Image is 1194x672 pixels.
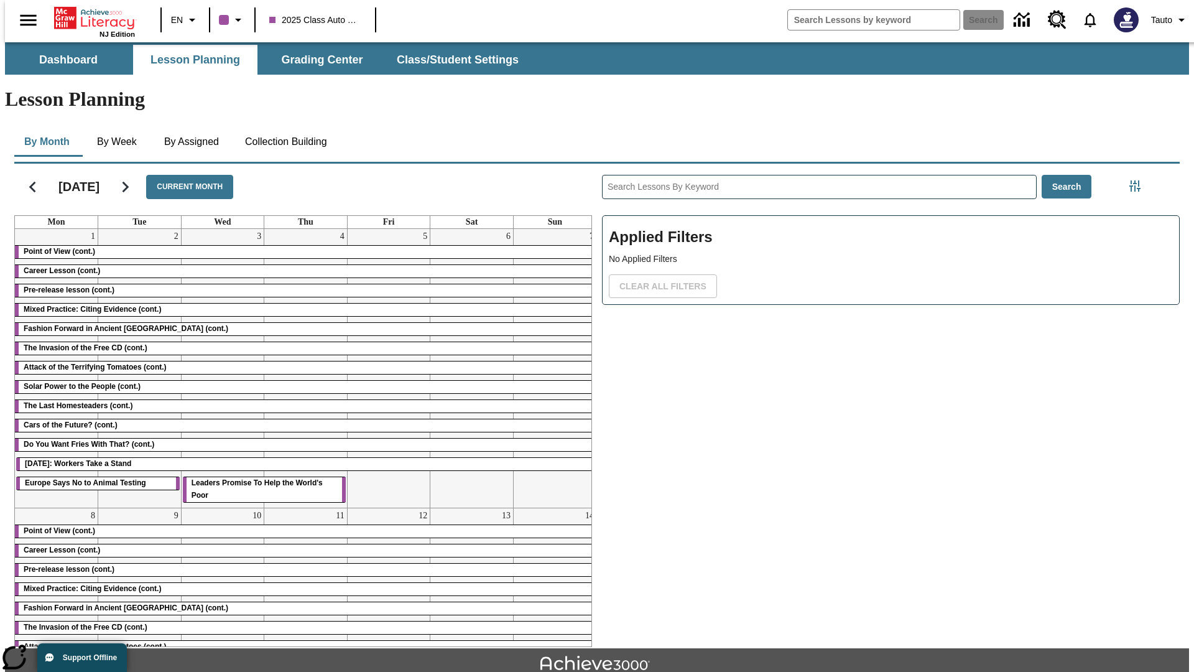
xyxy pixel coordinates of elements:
a: September 5, 2025 [420,229,430,244]
a: Sunday [545,216,565,228]
button: Filters Side menu [1122,174,1147,198]
button: Language: EN, Select a language [165,9,205,31]
td: September 7, 2025 [513,229,596,508]
span: Attack of the Terrifying Tomatoes (cont.) [24,363,167,371]
div: SubNavbar [5,45,530,75]
button: Search [1042,175,1092,199]
div: The Last Homesteaders (cont.) [15,400,596,413]
button: By Week [86,127,148,157]
div: Mixed Practice: Citing Evidence (cont.) [15,304,596,316]
span: Attack of the Terrifying Tomatoes (cont.) [24,642,167,651]
a: September 12, 2025 [416,508,430,523]
a: Tuesday [130,216,149,228]
button: Select a new avatar [1106,4,1146,36]
div: The Invasion of the Free CD (cont.) [15,342,596,355]
td: September 4, 2025 [264,229,348,508]
span: Pre-release lesson (cont.) [24,565,114,574]
span: The Invasion of the Free CD (cont.) [24,623,147,632]
span: Europe Says No to Animal Testing [25,478,146,487]
a: September 6, 2025 [504,229,513,244]
input: search field [788,10,960,30]
button: Support Offline [37,643,127,672]
div: Attack of the Terrifying Tomatoes (cont.) [15,362,596,374]
button: By Month [14,127,80,157]
button: Profile/Settings [1146,9,1194,31]
a: September 8, 2025 [88,508,98,523]
div: Europe Says No to Animal Testing [16,477,180,490]
span: Mixed Practice: Citing Evidence (cont.) [24,305,161,314]
span: Career Lesson (cont.) [24,266,100,275]
a: Saturday [463,216,480,228]
a: Thursday [295,216,316,228]
div: Labor Day: Workers Take a Stand [16,458,595,470]
a: September 14, 2025 [583,508,596,523]
span: Career Lesson (cont.) [24,546,100,554]
a: September 7, 2025 [587,229,596,244]
span: NJ Edition [99,30,135,38]
button: Current Month [146,175,233,199]
span: EN [171,14,183,27]
a: September 4, 2025 [338,229,347,244]
button: Lesson Planning [133,45,257,75]
td: September 3, 2025 [181,229,264,508]
a: September 10, 2025 [250,508,264,523]
div: SubNavbar [5,42,1189,75]
h2: Applied Filters [609,222,1173,253]
span: 2025 Class Auto Grade 13 [269,14,361,27]
div: Applied Filters [602,215,1180,305]
div: Solar Power to the People (cont.) [15,381,596,393]
button: Class/Student Settings [387,45,529,75]
span: Point of View (cont.) [24,247,95,256]
div: Pre-release lesson (cont.) [15,284,596,297]
a: September 2, 2025 [172,229,181,244]
button: Dashboard [6,45,131,75]
div: Point of View (cont.) [15,525,596,538]
span: Do You Want Fries With That? (cont.) [24,440,154,449]
button: Next [109,171,141,203]
a: September 3, 2025 [254,229,264,244]
div: Cars of the Future? (cont.) [15,419,596,432]
a: Monday [45,216,68,228]
button: By Assigned [154,127,229,157]
span: Tauto [1151,14,1172,27]
span: Fashion Forward in Ancient Rome (cont.) [24,604,228,612]
a: September 13, 2025 [499,508,513,523]
div: Career Lesson (cont.) [15,544,596,557]
div: Fashion Forward in Ancient Rome (cont.) [15,323,596,335]
div: Search [592,159,1180,647]
button: Previous [17,171,49,203]
button: Grading Center [260,45,384,75]
span: Point of View (cont.) [24,526,95,535]
a: Notifications [1074,4,1106,36]
span: Fashion Forward in Ancient Rome (cont.) [24,324,228,333]
button: Open side menu [10,2,47,39]
input: Search Lessons By Keyword [603,175,1036,198]
span: Mixed Practice: Citing Evidence (cont.) [24,584,161,593]
span: Pre-release lesson (cont.) [24,286,114,294]
span: The Invasion of the Free CD (cont.) [24,343,147,352]
a: September 11, 2025 [333,508,346,523]
a: September 1, 2025 [88,229,98,244]
td: September 1, 2025 [15,229,98,508]
div: Point of View (cont.) [15,246,596,258]
p: No Applied Filters [609,253,1173,266]
a: Home [54,6,135,30]
div: Do You Want Fries With That? (cont.) [15,439,596,451]
a: September 9, 2025 [172,508,181,523]
button: Collection Building [235,127,337,157]
button: Class color is purple. Change class color [214,9,251,31]
a: Resource Center, Will open in new tab [1040,3,1074,37]
a: Friday [381,216,397,228]
div: Fashion Forward in Ancient Rome (cont.) [15,602,596,615]
div: Calendar [4,159,592,647]
span: Leaders Promise To Help the World's Poor [192,478,323,500]
img: Avatar [1114,7,1139,32]
span: Cars of the Future? (cont.) [24,421,118,429]
div: Pre-release lesson (cont.) [15,564,596,576]
h1: Lesson Planning [5,88,1189,111]
div: Leaders Promise To Help the World's Poor [183,477,346,502]
div: Career Lesson (cont.) [15,265,596,278]
span: Solar Power to the People (cont.) [24,382,141,391]
td: September 6, 2025 [430,229,514,508]
div: The Invasion of the Free CD (cont.) [15,622,596,634]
